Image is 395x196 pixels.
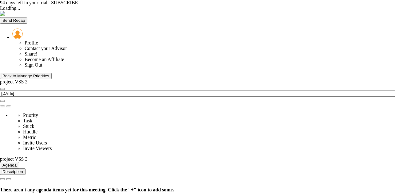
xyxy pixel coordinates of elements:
[25,62,42,67] span: Sign Out
[25,57,64,62] span: Become an Affiliate
[23,124,34,129] span: Stuck
[2,169,23,174] span: Description
[12,29,23,39] img: 157261.Person.photo
[2,163,17,167] span: Agenda
[2,74,49,78] div: Back to Manage Priorities
[25,46,67,51] span: Contact your Advisor
[23,146,52,151] span: Invite Viewers
[23,135,36,140] span: Metric
[23,118,32,123] span: Task
[25,40,38,45] span: Profile
[23,113,38,118] span: Priority
[2,18,25,23] span: Send Recap
[23,140,47,145] span: Invite Users
[23,129,38,134] span: Huddle
[25,51,38,56] span: Share!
